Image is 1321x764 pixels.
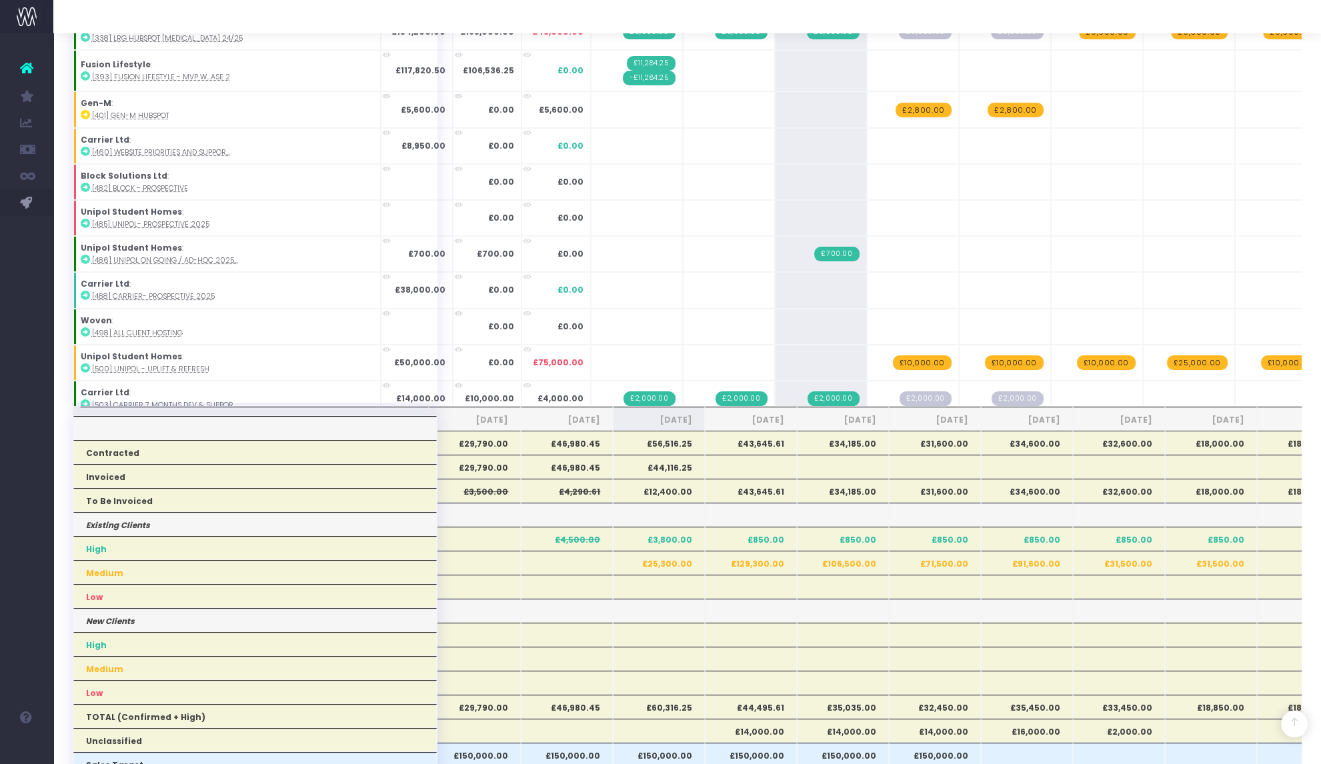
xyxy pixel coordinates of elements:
td: : [73,381,381,417]
strong: £0.00 [488,212,514,223]
img: images/default_profile_image.png [17,737,37,757]
strong: £10,000.00 [465,393,514,404]
th: £29,790.00 [429,431,521,455]
abbr: [485] Unipol- Prospective 2025 [92,219,209,229]
th: £31,500.00 [1073,551,1165,575]
th: £850.00 [797,527,889,551]
span: Streamtime Draft Invoice: null – [503] carrier 7 months dev & support [900,391,951,406]
th: £34,600.00 [981,431,1073,455]
span: Streamtime Invoice: 574 – [393] Fusion Lifestyle - MVP Web Development phase 2 [627,56,676,71]
span: £0.00 [557,284,583,296]
span: £0.00 [557,140,583,152]
strong: £50,000.00 [394,357,445,368]
th: £18,850.00 [1165,695,1257,719]
th: TOTAL (Confirmed + High) [73,704,437,728]
span: £150,000.00 [822,750,876,762]
span: £0.00 [557,248,583,260]
th: £33,450.00 [1073,695,1165,719]
th: £32,600.00 [1073,431,1165,455]
span: £75,000.00 [533,357,583,369]
strong: Block Solutions Ltd [81,170,167,181]
strong: £5,600.00 [401,104,445,115]
span: wayahead Revenue Forecast Item [893,355,952,370]
td: : [73,200,381,236]
th: £4,500.00 [521,527,613,551]
strong: £700.00 [408,248,445,259]
th: £12,400.00 [613,479,705,503]
th: £2,000.00 [1073,719,1165,743]
th: Low [73,584,437,608]
abbr: [338] LRG HubSpot retainer 24/25 [92,33,243,43]
span: [DATE] [718,414,784,426]
th: £29,790.00 [429,455,521,479]
th: Unclassified [73,728,437,752]
span: Streamtime Invoice: 776 – [486] Unipol on going / ad-hoc 2025 [814,247,859,261]
strong: £106,536.25 [463,65,514,76]
strong: £0.00 [488,284,514,295]
strong: Fusion Lifestyle [81,59,151,70]
th: £71,500.00 [889,551,981,575]
th: Medium [73,560,437,584]
span: [DATE] [441,414,508,426]
td: : [73,91,381,127]
th: High [73,536,437,560]
span: £0.00 [557,212,583,224]
i: Existing Clients [86,519,150,531]
strong: £700.00 [477,248,514,259]
span: £150,000.00 [637,750,692,762]
td: : [73,345,381,381]
span: Streamtime Invoice: 763 – [503] carrier 7 months dev & support [623,391,675,406]
strong: £0.00 [488,104,514,115]
span: £5,600.00 [539,104,583,116]
th: £46,980.45 [521,455,613,479]
strong: £0.00 [488,321,514,332]
span: [DATE] [994,414,1060,426]
span: [DATE] [1086,414,1152,426]
span: [DATE] [902,414,968,426]
strong: £0.00 [488,176,514,187]
th: £32,450.00 [889,695,981,719]
th: £3,500.00 [429,479,521,503]
th: £44,116.25 [613,455,705,479]
th: £43,645.61 [705,431,797,455]
abbr: [486] Unipol on going / ad-hoc 2025 [92,255,238,265]
th: £91,600.00 [981,551,1073,575]
strong: Carrier Ltd [81,278,129,289]
th: £850.00 [1073,527,1165,551]
i: New Clients [86,615,135,627]
th: £18,000.00 [1165,431,1257,455]
th: £850.00 [705,527,797,551]
th: £129,300.00 [705,551,797,575]
th: £31,500.00 [1165,551,1257,575]
strong: Gen-M [81,97,111,109]
th: £35,035.00 [797,695,889,719]
th: £31,600.00 [889,479,981,503]
th: £14,000.00 [705,719,797,743]
th: £850.00 [981,527,1073,551]
th: £18,000.00 [1165,479,1257,503]
span: [DATE] [533,414,600,426]
strong: Carrier Ltd [81,134,129,145]
span: £150,000.00 [453,750,508,762]
th: £43,645.61 [705,479,797,503]
th: £34,600.00 [981,479,1073,503]
th: £35,450.00 [981,695,1073,719]
strong: £0.00 [488,357,514,368]
th: Low [73,680,437,704]
td: : [73,50,381,91]
span: £4,000.00 [537,393,583,405]
th: £3,800.00 [613,527,705,551]
th: High [73,632,437,656]
th: £32,600.00 [1073,479,1165,503]
span: Streamtime Invoice: 770 – [503] carrier 7 months dev & support [716,391,767,406]
abbr: [503] carrier 7 months dev & support [92,400,237,410]
span: £0.00 [557,176,583,188]
abbr: [460] Website priorities and support [92,147,230,157]
span: wayahead Revenue Forecast Item [1261,355,1320,370]
span: wayahead Revenue Forecast Item [1077,355,1136,370]
span: Streamtime Invoice: 782 – [503] carrier 7 months dev & support [808,391,859,406]
th: £31,600.00 [889,431,981,455]
strong: £117,820.50 [395,65,445,76]
th: £14,000.00 [797,719,889,743]
td: : [73,309,381,345]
